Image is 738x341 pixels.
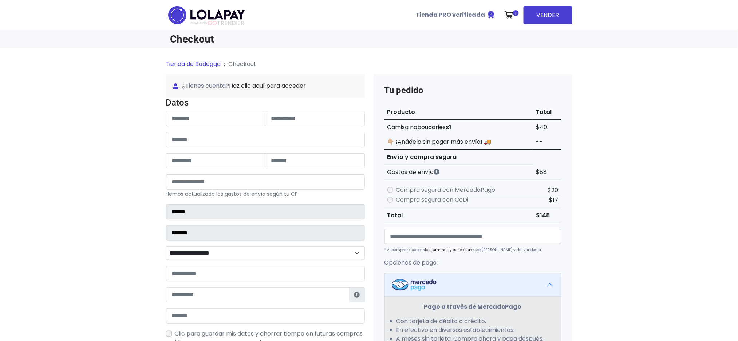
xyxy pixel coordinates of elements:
[229,82,306,90] a: Haz clic aquí para acceder
[524,6,572,24] a: VENDER
[424,302,522,311] strong: Pago a través de MercadoPago
[501,4,521,26] a: 1
[548,186,559,194] span: $20
[166,60,572,74] nav: breadcrumb
[533,120,561,135] td: $40
[170,33,365,45] h1: Checkout
[384,85,561,96] h4: Tu pedido
[191,21,208,25] span: POWERED BY
[384,165,533,180] th: Gastos de envío
[425,247,476,253] a: los términos y condiciones
[384,258,561,267] p: Opciones de pago:
[166,190,298,198] small: Hemos actualizado los gastos de envío según tu CP
[396,326,549,334] li: En efectivo en diversos establecimientos.
[533,165,561,180] td: $88
[166,98,365,108] h4: Datos
[208,19,217,27] span: GO
[175,329,363,338] span: Clic para guardar mis datos y ahorrar tiempo en futuras compras
[166,60,221,68] a: Tienda de Bodegga
[416,11,485,19] b: Tienda PRO verificada
[166,4,247,27] img: logo
[487,10,496,19] img: Tienda verificada
[513,10,519,16] span: 1
[446,123,451,131] strong: x1
[384,120,533,135] td: Camisa noboudaries
[384,247,561,253] p: * Al comprar aceptas de [PERSON_NAME] y del vendedor
[533,208,561,223] td: $148
[396,317,549,326] li: Con tarjeta de débito o crédito.
[533,105,561,120] th: Total
[392,279,437,291] img: Mercadopago Logo
[396,186,496,194] label: Compra segura con MercadoPago
[434,169,440,175] i: Los gastos de envío dependen de códigos postales. ¡Te puedes llevar más productos en un solo envío !
[384,105,533,120] th: Producto
[549,196,559,204] span: $17
[191,20,244,27] span: TRENDIER
[384,208,533,223] th: Total
[354,292,360,298] i: Estafeta lo usará para ponerse en contacto en caso de tener algún problema con el envío
[384,135,533,150] td: 👇🏼 ¡Añádelo sin pagar más envío! 🚚
[221,60,257,68] li: Checkout
[384,150,533,165] th: Envío y compra segura
[533,135,561,150] td: --
[396,195,469,204] label: Compra segura con CoDi
[173,82,358,90] span: ¿Tienes cuenta?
